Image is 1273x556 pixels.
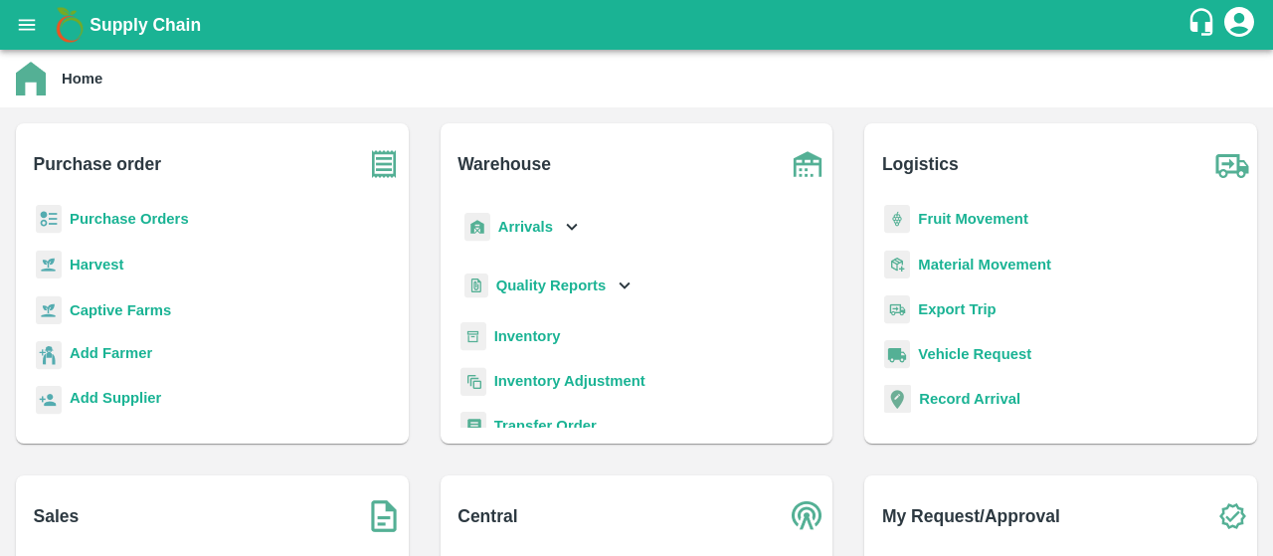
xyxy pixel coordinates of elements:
img: farmer [36,341,62,370]
b: Supply Chain [90,15,201,35]
b: Arrivals [498,219,553,235]
b: Home [62,71,102,87]
img: home [16,62,46,95]
img: delivery [884,295,910,324]
a: Record Arrival [919,391,1020,407]
img: truck [1207,139,1257,189]
a: Material Movement [918,257,1051,273]
a: Fruit Movement [918,211,1028,227]
img: material [884,250,910,279]
img: check [1207,491,1257,541]
img: qualityReport [464,274,488,298]
b: Central [457,502,517,530]
div: Quality Reports [460,266,636,306]
div: account of current user [1221,4,1257,46]
b: Warehouse [457,150,551,178]
button: open drawer [4,2,50,48]
img: recordArrival [884,385,911,413]
div: Arrivals [460,205,584,250]
a: Purchase Orders [70,211,189,227]
a: Vehicle Request [918,346,1031,362]
a: Harvest [70,257,123,273]
a: Supply Chain [90,11,1186,39]
a: Transfer Order [494,418,597,434]
img: whInventory [460,322,486,351]
a: Export Trip [918,301,996,317]
img: whArrival [464,213,490,242]
img: fruit [884,205,910,234]
img: vehicle [884,340,910,369]
img: purchase [359,139,409,189]
a: Add Supplier [70,387,161,414]
b: Quality Reports [496,278,607,293]
a: Captive Farms [70,302,171,318]
a: Add Farmer [70,342,152,369]
img: supplier [36,386,62,415]
b: Sales [34,502,80,530]
b: Purchase order [34,150,161,178]
img: reciept [36,205,62,234]
b: My Request/Approval [882,502,1060,530]
img: whTransfer [460,412,486,441]
img: warehouse [783,139,832,189]
b: Add Supplier [70,390,161,406]
img: harvest [36,295,62,325]
b: Add Farmer [70,345,152,361]
b: Logistics [882,150,959,178]
a: Inventory [494,328,561,344]
a: Inventory Adjustment [494,373,645,389]
img: soSales [359,491,409,541]
img: harvest [36,250,62,279]
img: central [783,491,832,541]
img: logo [50,5,90,45]
div: customer-support [1186,7,1221,43]
img: inventory [460,367,486,396]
